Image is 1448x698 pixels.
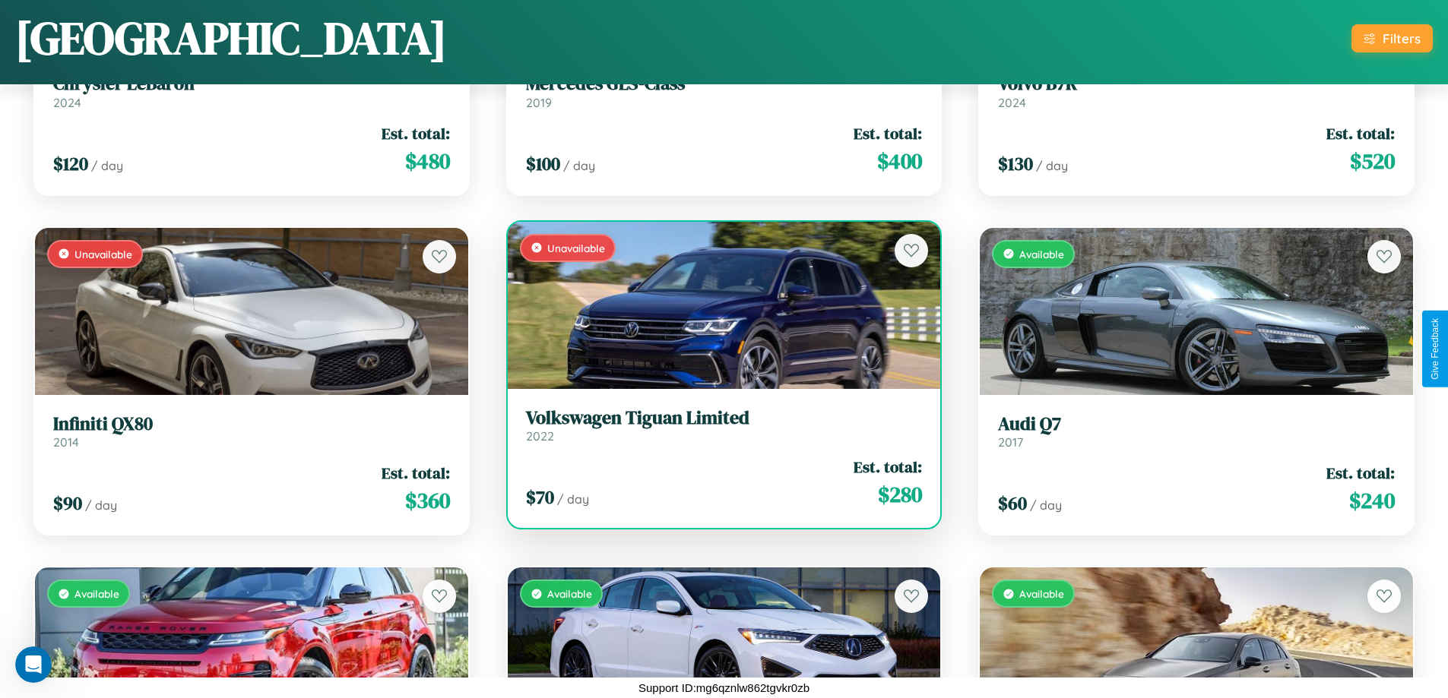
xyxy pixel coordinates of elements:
[91,158,123,173] span: / day
[998,151,1033,176] span: $ 130
[74,587,119,600] span: Available
[1350,146,1395,176] span: $ 520
[53,413,450,435] h3: Infiniti QX80
[1349,485,1395,516] span: $ 240
[526,407,923,444] a: Volkswagen Tiguan Limited2022
[526,73,923,95] h3: Mercedes GLS-Class
[998,73,1395,95] h3: Volvo B7R
[1326,462,1395,484] span: Est. total:
[15,7,447,69] h1: [GEOGRAPHIC_DATA]
[854,456,922,478] span: Est. total:
[998,413,1395,435] h3: Audi Q7
[526,428,554,444] span: 2022
[998,95,1026,110] span: 2024
[998,434,1023,450] span: 2017
[526,407,923,429] h3: Volkswagen Tiguan Limited
[998,491,1027,516] span: $ 60
[998,413,1395,450] a: Audi Q72017
[382,462,450,484] span: Est. total:
[405,146,450,176] span: $ 480
[547,242,605,254] span: Unavailable
[526,485,554,510] span: $ 70
[15,646,52,683] iframe: Intercom live chat
[53,73,450,95] h3: Chrysler LeBaron
[382,122,450,144] span: Est. total:
[53,491,82,516] span: $ 90
[1030,497,1062,513] span: / day
[526,73,923,110] a: Mercedes GLS-Class2019
[557,491,589,507] span: / day
[638,677,810,698] p: Support ID: mg6qznlw862tgvkr0zb
[53,151,88,176] span: $ 120
[877,146,922,176] span: $ 400
[53,413,450,450] a: Infiniti QX802014
[1019,587,1064,600] span: Available
[526,151,560,176] span: $ 100
[854,122,922,144] span: Est. total:
[878,479,922,510] span: $ 280
[1383,30,1421,46] div: Filters
[563,158,595,173] span: / day
[998,73,1395,110] a: Volvo B7R2024
[1326,122,1395,144] span: Est. total:
[74,248,132,261] span: Unavailable
[1430,318,1440,380] div: Give Feedback
[53,95,81,110] span: 2024
[1036,158,1068,173] span: / day
[1019,248,1064,261] span: Available
[85,497,117,513] span: / day
[1351,24,1433,52] button: Filters
[405,485,450,516] span: $ 360
[547,587,592,600] span: Available
[526,95,552,110] span: 2019
[53,73,450,110] a: Chrysler LeBaron2024
[53,434,79,450] span: 2014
